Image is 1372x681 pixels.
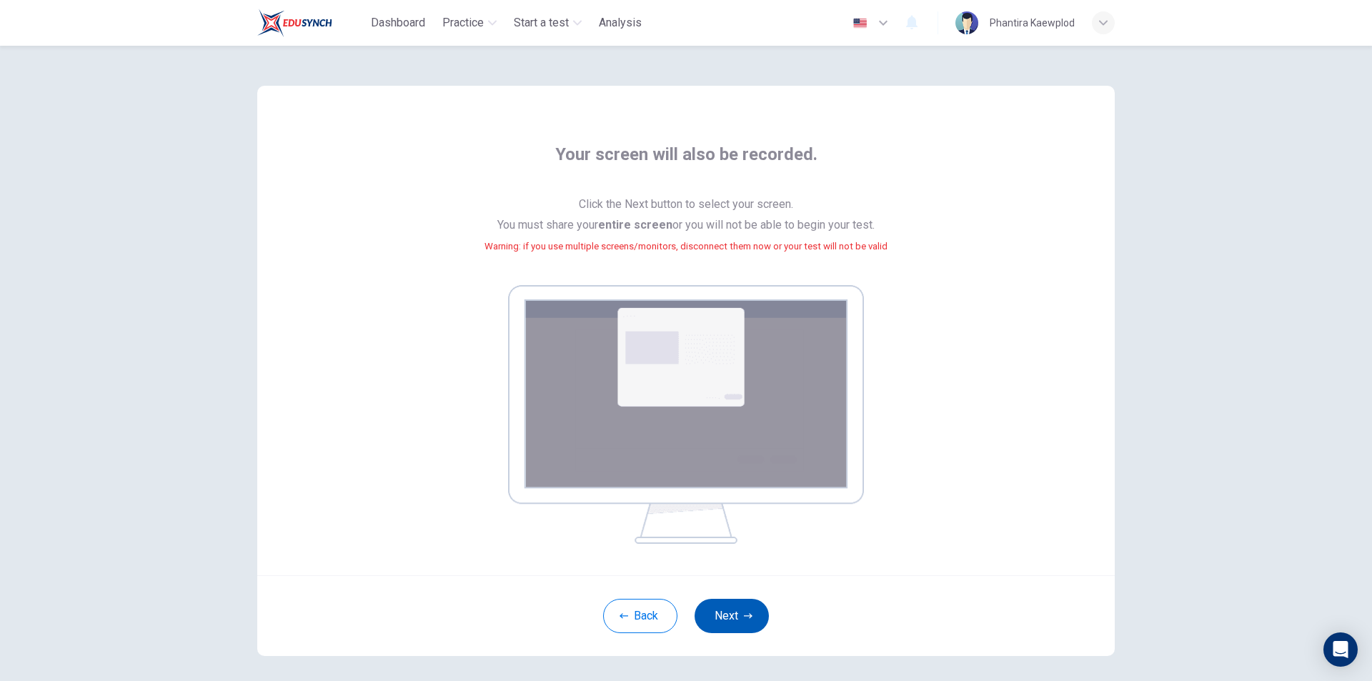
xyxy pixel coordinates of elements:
div: Open Intercom Messenger [1323,632,1358,667]
a: Train Test logo [257,9,365,37]
span: Practice [442,14,484,31]
span: Your screen will also be recorded. [555,143,817,183]
img: Train Test logo [257,9,332,37]
button: Practice [437,10,502,36]
button: Dashboard [365,10,431,36]
button: Next [695,599,769,633]
button: Start a test [508,10,587,36]
button: Back [603,599,677,633]
img: screen share example [508,285,864,544]
img: Profile picture [955,11,978,34]
span: Click the Next button to select your screen. You must share your or you will not be able to begin... [484,194,888,274]
span: Analysis [599,14,642,31]
button: Analysis [593,10,647,36]
small: Warning: if you use multiple screens/monitors, disconnect them now or your test will not be valid [484,241,888,252]
b: entire screen [598,218,672,232]
div: Phantira Kaewplod [990,14,1075,31]
img: en [851,18,869,29]
span: Start a test [514,14,569,31]
span: Dashboard [371,14,425,31]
